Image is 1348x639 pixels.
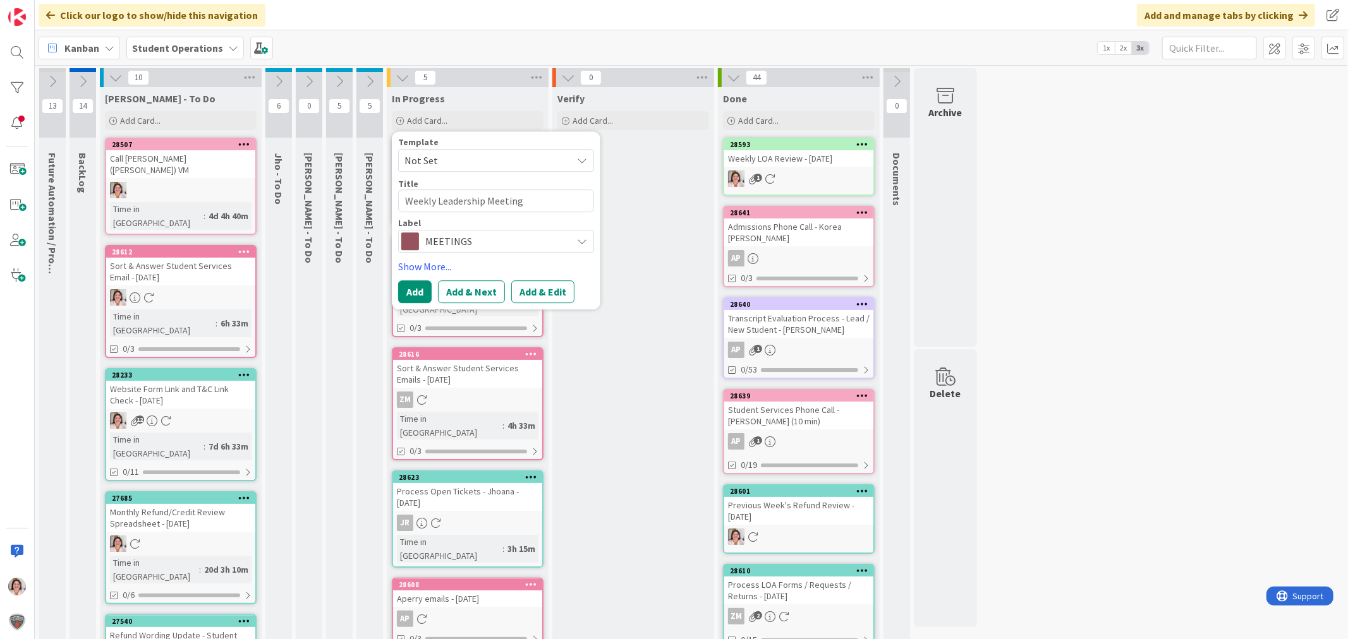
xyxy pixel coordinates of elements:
input: Quick Filter... [1162,37,1257,59]
div: 28640Transcript Evaluation Process - Lead / New Student - [PERSON_NAME] [724,299,873,338]
span: 5 [329,99,350,114]
span: Not Set [404,152,562,169]
div: Sort & Answer Student Services Emails - [DATE] [393,360,542,388]
div: EW [106,182,255,198]
div: Time in [GEOGRAPHIC_DATA] [397,412,502,439]
div: ZM [728,608,744,624]
span: 1 [754,345,762,353]
div: 3h 15m [504,542,538,556]
div: 28612 [106,246,255,258]
img: EW [110,535,126,552]
span: : [502,542,504,556]
div: AP [728,433,744,450]
img: EW [110,412,126,429]
div: ZM [393,391,542,408]
span: Support [27,2,58,17]
div: EW [724,170,873,187]
div: Sort & Answer Student Services Email - [DATE] [106,258,255,285]
b: Student Operations [132,42,223,54]
div: Time in [GEOGRAPHIC_DATA] [397,535,502,563]
div: Aperry emails - [DATE] [393,590,542,607]
span: 0/19 [741,458,757,472]
span: Future Automation / Process Building [46,153,59,325]
div: ZM [397,391,413,408]
div: 28612 [112,248,255,256]
div: 28641Admissions Phone Call - Korea [PERSON_NAME] [724,207,873,246]
span: : [199,563,201,576]
img: EW [728,529,744,545]
span: 0/3 [123,342,135,355]
span: 14 [72,99,94,114]
span: : [502,419,504,433]
div: 28233Website Form Link and T&C Link Check - [DATE] [106,369,255,409]
div: Time in [GEOGRAPHIC_DATA] [110,556,199,583]
div: 28623 [399,473,542,482]
div: Monthly Refund/Credit Review Spreadsheet - [DATE] [106,504,255,532]
div: Time in [GEOGRAPHIC_DATA] [110,433,203,460]
div: AP [724,433,873,450]
div: 28507 [106,139,255,150]
div: 28639 [730,391,873,400]
div: Archive [929,105,962,120]
div: Admissions Phone Call - Korea [PERSON_NAME] [724,218,873,246]
span: Jho - To Do [272,153,285,205]
div: 28233 [112,371,255,379]
a: Show More... [398,259,594,274]
div: 28616 [393,349,542,360]
span: 1x [1098,42,1115,54]
div: EW [106,535,255,552]
div: Process Open Tickets - Jhoana - [DATE] [393,483,542,511]
div: AP [728,250,744,266]
div: 27685Monthly Refund/Credit Review Spreadsheet - [DATE] [106,493,255,532]
a: 28612Sort & Answer Student Services Email - [DATE]EWTime in [GEOGRAPHIC_DATA]:6h 33m0/3 [105,245,257,358]
div: 6h 33m [217,316,252,330]
div: 28616 [399,350,542,359]
a: 27685Monthly Refund/Credit Review Spreadsheet - [DATE]EWTime in [GEOGRAPHIC_DATA]:20d 3h 10m0/6 [105,491,257,604]
div: Process LOA Forms / Requests / Returns - [DATE] [724,576,873,604]
span: 0/53 [741,363,757,376]
div: Time in [GEOGRAPHIC_DATA] [110,309,216,337]
div: AP [728,342,744,358]
span: Done [723,92,747,105]
div: EW [106,289,255,306]
img: EW [728,170,744,187]
div: 28610 [730,566,873,575]
div: 28601 [730,487,873,496]
button: Add & Next [438,280,505,303]
textarea: Weekly Leadership Meeting [398,189,594,212]
span: 5 [359,99,380,114]
span: Add Card... [738,115,779,126]
span: 1 [754,436,762,445]
span: 0/3 [741,272,753,285]
span: 1 [754,174,762,182]
span: Documents [890,153,903,206]
a: 28616Sort & Answer Student Services Emails - [DATE]ZMTime in [GEOGRAPHIC_DATA]:4h 33m0/3 [392,347,543,460]
span: Add Card... [573,115,613,126]
div: 28601Previous Week's Refund Review - [DATE] [724,486,873,525]
span: Add Card... [120,115,161,126]
span: 2x [1115,42,1132,54]
span: Amanda - To Do [363,153,376,263]
a: 28507Call [PERSON_NAME] ([PERSON_NAME]) VMEWTime in [GEOGRAPHIC_DATA]:4d 4h 40m [105,138,257,235]
div: 4d 4h 40m [205,209,252,223]
span: In Progress [392,92,445,105]
img: Visit kanbanzone.com [8,8,26,26]
span: 0/3 [410,445,422,458]
div: AP [397,611,413,627]
div: 27685 [112,494,255,503]
span: : [216,316,217,330]
span: 0 [886,99,908,114]
span: 0/11 [123,465,139,479]
img: EW [110,289,126,306]
img: avatar [8,613,26,631]
div: 28610 [724,565,873,576]
a: 28601Previous Week's Refund Review - [DATE]EW [723,484,875,554]
span: 2 [754,611,762,619]
div: 27685 [106,493,255,504]
div: JR [397,515,413,531]
div: 28593 [724,139,873,150]
div: 27540 [112,617,255,626]
div: Time in [GEOGRAPHIC_DATA] [110,202,203,230]
span: Emilie - To Do [105,92,216,105]
span: 10 [128,70,149,85]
